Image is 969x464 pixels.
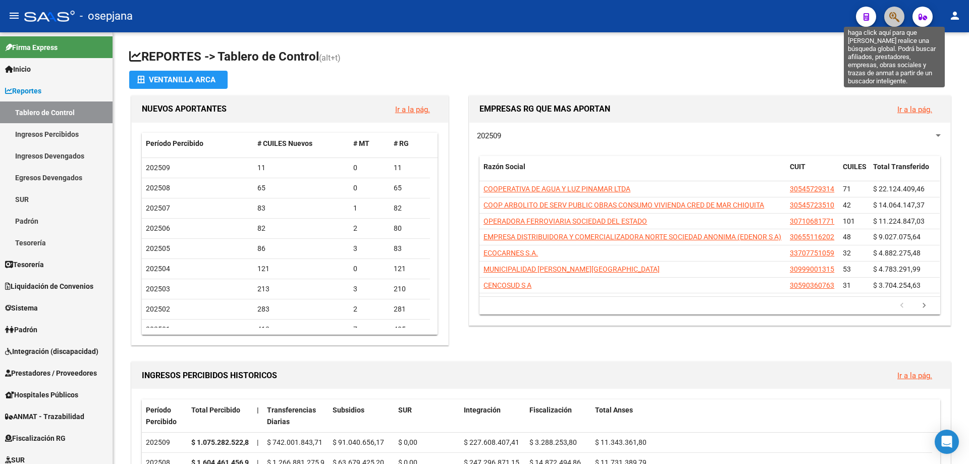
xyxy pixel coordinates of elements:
[187,399,253,433] datatable-header-cell: Total Percibido
[353,243,386,254] div: 3
[591,399,932,433] datatable-header-cell: Total Anses
[191,438,253,446] strong: $ 1.075.282.522,89
[843,233,851,241] span: 48
[146,285,170,293] span: 202503
[873,281,921,289] span: $ 3.704.254,63
[257,202,346,214] div: 83
[146,224,170,232] span: 202506
[595,406,633,414] span: Total Anses
[483,185,630,193] span: COOPERATIVA DE AGUA Y LUZ PINAMAR LTDA
[394,324,426,335] div: 405
[353,263,386,275] div: 0
[333,406,364,414] span: Subsidios
[790,249,834,257] span: 33707751059
[949,10,961,22] mat-icon: person
[349,133,390,154] datatable-header-cell: # MT
[329,399,394,433] datatable-header-cell: Subsidios
[5,281,93,292] span: Liquidación de Convenios
[790,233,834,241] span: 30655116202
[483,217,647,225] span: OPERADORA FERROVIARIA SOCIEDAD DEL ESTADO
[146,184,170,192] span: 202508
[897,105,932,114] a: Ir a la pág.
[5,389,78,400] span: Hospitales Públicos
[267,406,316,426] span: Transferencias Diarias
[394,303,426,315] div: 281
[5,85,41,96] span: Reportes
[595,438,647,446] span: $ 11.343.361,80
[843,185,851,193] span: 71
[914,300,934,312] a: go to next page
[253,133,350,154] datatable-header-cell: # CUILES Nuevos
[869,156,940,189] datatable-header-cell: Total Transferido
[790,163,805,171] span: CUIT
[257,263,346,275] div: 121
[790,185,834,193] span: 30545729314
[394,139,409,147] span: # RG
[257,438,258,446] span: |
[8,10,20,22] mat-icon: menu
[146,305,170,313] span: 202502
[394,263,426,275] div: 121
[146,204,170,212] span: 202507
[394,202,426,214] div: 82
[790,201,834,209] span: 30545723510
[479,104,610,114] span: EMPRESAS RG QUE MAS APORTAN
[353,223,386,234] div: 2
[257,223,346,234] div: 82
[897,371,932,380] a: Ir a la pág.
[353,162,386,174] div: 0
[191,406,240,414] span: Total Percibido
[257,303,346,315] div: 283
[353,303,386,315] div: 2
[398,438,417,446] span: $ 0,00
[353,324,386,335] div: 7
[257,283,346,295] div: 213
[146,406,177,426] span: Período Percibido
[142,399,187,433] datatable-header-cell: Período Percibido
[137,71,220,89] div: Ventanilla ARCA
[129,48,953,66] h1: REPORTES -> Tablero de Control
[146,244,170,252] span: 202505
[529,438,577,446] span: $ 3.288.253,80
[390,133,430,154] datatable-header-cell: # RG
[257,162,346,174] div: 11
[873,233,921,241] span: $ 9.027.075,64
[483,281,531,289] span: CENCOSUD S A
[387,100,438,119] button: Ir a la pág.
[394,162,426,174] div: 11
[353,283,386,295] div: 3
[395,105,430,114] a: Ir a la pág.
[129,71,228,89] button: Ventanilla ARCA
[5,346,98,357] span: Integración (discapacidad)
[142,104,227,114] span: NUEVOS APORTANTES
[483,201,764,209] span: COOP ARBOLITO DE SERV PUBLIC OBRAS CONSUMO VIVIENDA CRED DE MAR CHIQUITA
[146,265,170,273] span: 202504
[873,217,925,225] span: $ 11.224.847,03
[394,399,460,433] datatable-header-cell: SUR
[935,430,959,454] div: Open Intercom Messenger
[839,156,869,189] datatable-header-cell: CUILES
[5,64,31,75] span: Inicio
[460,399,525,433] datatable-header-cell: Integración
[464,438,519,446] span: $ 227.608.407,41
[873,163,929,171] span: Total Transferido
[843,249,851,257] span: 32
[257,406,259,414] span: |
[843,265,851,273] span: 53
[394,223,426,234] div: 80
[142,371,277,380] span: INGRESOS PERCIBIDOS HISTORICOS
[5,411,84,422] span: ANMAT - Trazabilidad
[479,156,786,189] datatable-header-cell: Razón Social
[333,438,384,446] span: $ 91.040.656,17
[843,163,867,171] span: CUILES
[394,182,426,194] div: 65
[146,139,203,147] span: Período Percibido
[843,281,851,289] span: 31
[353,139,369,147] span: # MT
[483,265,660,273] span: MUNICIPALIDAD [PERSON_NAME][GEOGRAPHIC_DATA]
[790,281,834,289] span: 30590360763
[353,182,386,194] div: 0
[790,265,834,273] span: 30999001315
[5,42,58,53] span: Firma Express
[257,243,346,254] div: 86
